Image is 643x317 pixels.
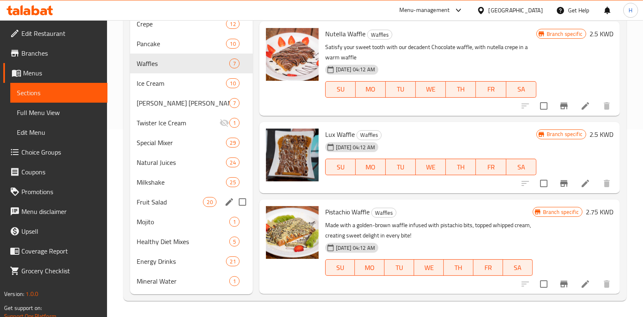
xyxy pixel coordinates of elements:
[333,66,378,73] span: [DATE] 04:12 AM
[130,172,252,192] div: Milkshake25
[229,98,240,108] div: items
[23,68,101,78] span: Menus
[535,97,552,115] span: Select to update
[137,138,226,148] span: Special Mixer
[226,258,239,265] span: 21
[446,159,476,175] button: TH
[597,274,617,294] button: delete
[137,237,229,247] span: Healthy Diet Mixes
[510,83,533,95] span: SA
[358,262,381,274] span: MO
[580,178,590,188] a: Edit menu item
[449,83,473,95] span: TH
[4,303,42,313] span: Get support on:
[226,39,239,49] div: items
[359,161,382,173] span: MO
[414,259,444,276] button: WE
[130,251,252,271] div: Energy Drinks21
[226,40,239,48] span: 10
[386,159,416,175] button: TU
[203,197,216,207] div: items
[389,83,412,95] span: TU
[589,129,613,140] h6: 2.5 KWD
[384,259,414,276] button: TU
[503,259,533,276] button: SA
[226,19,239,29] div: items
[266,28,319,81] img: Nutella Waffle
[372,208,396,218] span: Waffles
[3,63,107,83] a: Menus
[130,34,252,54] div: Pancake10
[629,6,632,15] span: H
[3,43,107,63] a: Branches
[130,133,252,153] div: Special Mixer29
[371,208,396,218] div: Waffles
[21,226,101,236] span: Upsell
[359,83,382,95] span: MO
[3,162,107,182] a: Coupons
[230,99,239,107] span: 7
[386,81,416,98] button: TU
[476,81,506,98] button: FR
[226,178,239,186] span: 25
[473,259,503,276] button: FR
[137,276,229,286] span: Mineral Water
[21,207,101,216] span: Menu disclaimer
[506,159,536,175] button: SA
[226,138,239,148] div: items
[506,81,536,98] button: SA
[17,127,101,137] span: Edit Menu
[419,83,443,95] span: WE
[325,81,356,98] button: SU
[229,118,240,128] div: items
[229,59,240,68] div: items
[554,274,574,294] button: Branch-specific-item
[130,271,252,291] div: Mineral Water1
[137,256,226,266] span: Energy Drinks
[229,276,240,286] div: items
[130,113,252,133] div: Twister Ice Cream1
[554,174,574,193] button: Branch-specific-item
[226,20,239,28] span: 12
[226,159,239,167] span: 24
[226,139,239,147] span: 29
[21,266,101,276] span: Grocery Checklist
[417,262,440,274] span: WE
[26,289,38,299] span: 1.0.0
[3,142,107,162] a: Choice Groups
[325,220,533,241] p: Made with a golden-brown waffle infused with pistachio bits, topped whipped cream, creating sweet...
[586,206,613,218] h6: 2.75 KWD
[21,48,101,58] span: Branches
[367,30,392,40] div: Waffles
[21,187,101,197] span: Promotions
[230,60,239,68] span: 7
[3,182,107,202] a: Promotions
[535,175,552,192] span: Select to update
[130,192,252,212] div: Fruit Salad20edit
[130,73,252,93] div: Ice Cream10
[21,167,101,177] span: Coupons
[137,197,203,207] span: Fruit Salad
[580,279,590,289] a: Edit menu item
[10,122,107,142] a: Edit Menu
[137,98,229,108] span: [PERSON_NAME] [PERSON_NAME]
[130,54,252,73] div: Waffles7
[137,157,226,167] span: Natural Juices
[3,221,107,241] a: Upsell
[10,103,107,122] a: Full Menu View
[447,262,470,274] span: TH
[389,161,412,173] span: TU
[137,19,226,29] span: Crepe
[137,78,226,88] span: Ice Cream
[333,143,378,151] span: [DATE] 04:12 AM
[388,262,411,274] span: TU
[3,241,107,261] a: Coverage Report
[329,262,352,274] span: SU
[444,259,473,276] button: TH
[230,277,239,285] span: 1
[325,159,356,175] button: SU
[137,39,226,49] div: Pancake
